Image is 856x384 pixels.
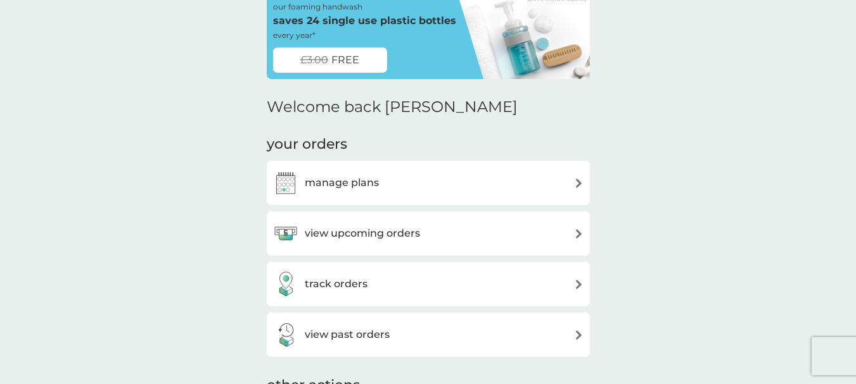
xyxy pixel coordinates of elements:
span: FREE [331,52,359,68]
h3: track orders [305,276,367,292]
p: our foaming handwash [273,1,362,13]
span: £3.00 [300,52,328,68]
img: arrow right [574,229,584,238]
p: saves 24 single use plastic bottles [273,13,456,29]
h3: your orders [267,135,347,154]
img: arrow right [574,330,584,340]
img: arrow right [574,280,584,289]
p: every year* [273,29,316,41]
h3: view past orders [305,326,390,343]
h3: manage plans [305,175,379,191]
h2: Welcome back [PERSON_NAME] [267,98,518,116]
img: arrow right [574,178,584,188]
h3: view upcoming orders [305,225,420,242]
